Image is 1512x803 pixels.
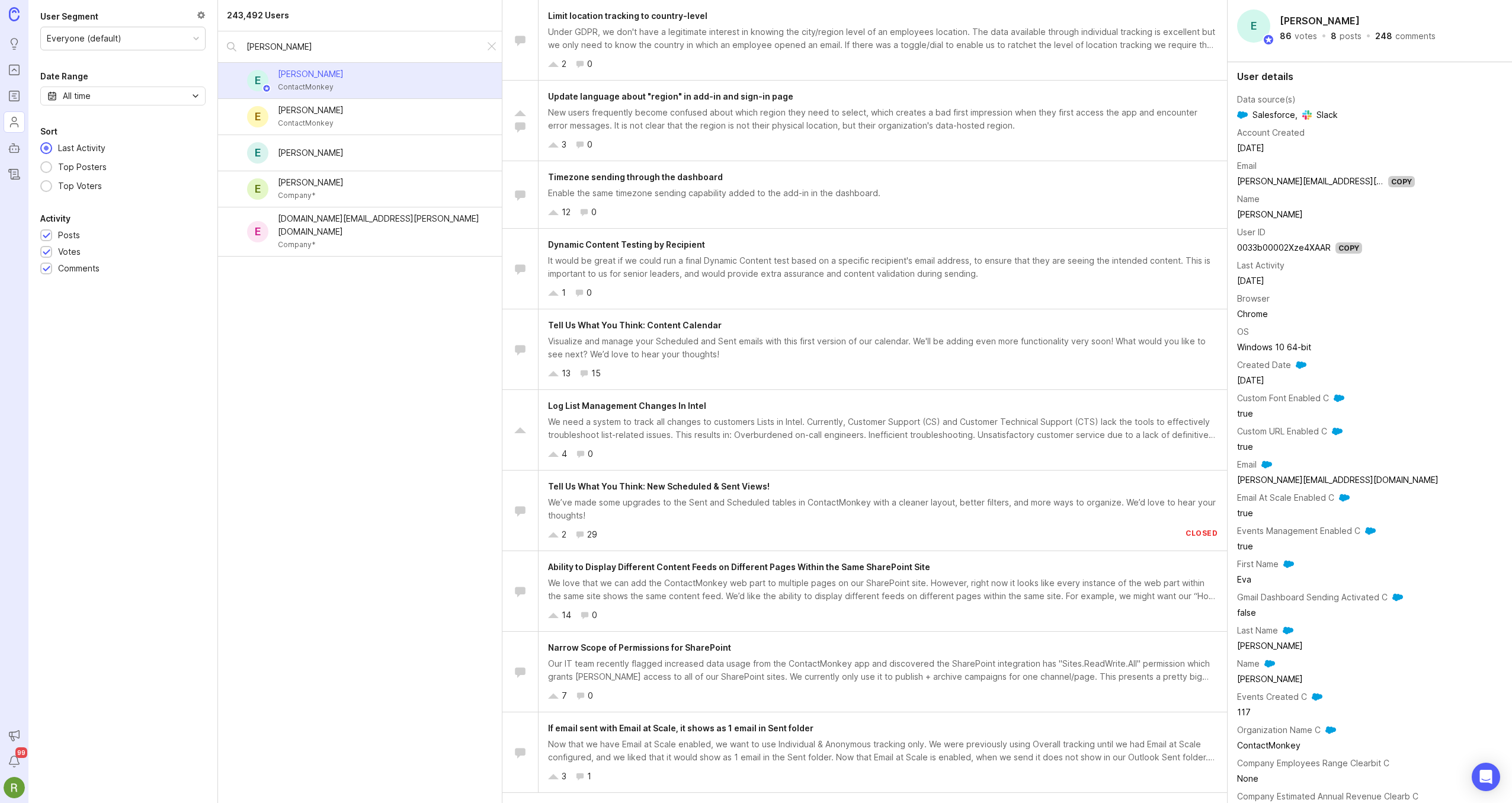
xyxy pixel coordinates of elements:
[562,447,567,460] div: 4
[4,725,25,746] button: Announcements
[1237,558,1279,571] div: First Name
[1263,34,1274,46] img: member badge
[247,178,268,200] div: E
[246,40,476,53] input: Search by name...
[548,91,793,101] span: Update language about "region" in add-in and sign-in page
[4,111,25,133] a: Users
[548,239,705,249] span: Dynamic Content Testing by Recipient
[262,84,271,93] img: member badge
[1237,9,1270,43] div: E
[1264,658,1275,669] img: Salesforce logo
[562,367,571,380] div: 13
[1302,108,1338,121] span: Slack
[562,689,567,702] div: 7
[1237,226,1266,239] div: User ID
[278,117,344,130] div: ContactMonkey
[548,577,1218,603] div: We love that we can add the ContactMonkey web part to multiple pages on our SharePoint site. Howe...
[1237,72,1503,81] div: User details
[548,335,1218,361] div: Visualize and manage your Scheduled and Sent emails with this first version of our calendar. We'l...
[1332,426,1343,437] img: Salesforce logo
[1237,540,1439,553] div: true
[278,212,483,238] div: [DOMAIN_NAME][EMAIL_ADDRESS][PERSON_NAME][DOMAIN_NAME]
[562,206,571,219] div: 12
[1237,440,1439,453] div: true
[1237,407,1439,420] div: true
[1331,32,1337,40] div: 8
[186,91,205,101] svg: toggle icon
[15,747,27,758] span: 99
[247,70,268,91] div: E
[4,164,25,185] a: Changelog
[1325,725,1336,735] img: Salesforce logo
[1237,392,1329,405] div: Custom Font Enabled C
[58,229,80,242] div: Posts
[1237,606,1439,619] div: false
[227,9,289,22] div: 243,492 Users
[278,81,344,94] div: ContactMonkey
[1295,32,1317,40] div: votes
[1340,32,1362,40] div: posts
[1237,126,1305,139] div: Account Created
[278,68,344,81] div: [PERSON_NAME]
[591,206,597,219] div: 0
[587,770,591,783] div: 1
[1392,592,1403,603] img: Salesforce logo
[1237,207,1439,222] td: [PERSON_NAME]
[562,286,566,299] div: 1
[52,161,113,174] div: Top Posters
[1237,724,1321,737] div: Organization Name C
[47,32,121,45] div: Everyone (default)
[548,642,731,652] span: Narrow Scope of Permissions for SharePoint
[1365,32,1372,40] div: ·
[1237,159,1257,172] div: Email
[4,33,25,55] a: Ideas
[1321,32,1327,40] div: ·
[1302,110,1312,120] img: Slack logo
[548,320,722,330] span: Tell Us What You Think: Content Calendar
[4,751,25,772] button: Notifications
[52,142,111,155] div: Last Activity
[548,172,723,182] span: Timezone sending through the dashboard
[1237,176,1439,186] a: [PERSON_NAME][EMAIL_ADDRESS][DOMAIN_NAME]
[1237,359,1291,372] div: Created Date
[247,142,268,164] div: E
[1237,375,1264,385] time: [DATE]
[9,7,20,21] img: Canny Home
[548,106,1218,132] div: New users frequently become confused about which region they need to select, which creates a bad ...
[1237,739,1439,752] div: ContactMonkey
[1365,526,1376,536] img: Salesforce logo
[1277,12,1362,30] h2: [PERSON_NAME]
[1186,528,1218,541] div: closed
[1388,176,1415,187] div: Copy
[1237,259,1284,272] div: Last Activity
[502,309,1227,390] a: Tell Us What You Think: Content CalendarVisualize and manage your Scheduled and Sent emails with ...
[1237,491,1334,504] div: Email At Scale Enabled C
[1237,639,1439,652] div: [PERSON_NAME]
[1237,241,1331,254] div: 0033b00002Xze4XAAR
[592,609,597,622] div: 0
[562,770,566,783] div: 3
[548,25,1218,52] div: Under GDPR, we don't have a legitimate interest in knowing the city/region level of an employees ...
[1395,32,1436,40] div: comments
[278,176,344,189] div: [PERSON_NAME]
[502,161,1227,229] a: Timezone sending through the dashboardEnable the same timezone sending capability added to the ad...
[1237,624,1278,637] div: Last Name
[1237,524,1360,538] div: Events Management Enabled C
[1237,706,1439,719] div: 117
[52,180,108,193] div: Top Voters
[278,104,344,117] div: [PERSON_NAME]
[1237,690,1307,703] div: Events Created C
[1472,763,1500,791] div: Open Intercom Messenger
[548,657,1218,683] div: Our IT team recently flagged increased data usage from the ContactMonkey app and discovered the S...
[1237,110,1248,120] img: Salesforce logo
[562,528,566,541] div: 2
[1237,193,1260,206] div: Name
[1237,673,1439,686] div: [PERSON_NAME]
[1375,32,1392,40] div: 248
[502,471,1227,551] a: Tell Us What You Think: New Scheduled & Sent Views!We’ve made some upgrades to the Sent and Sched...
[562,138,566,151] div: 3
[1237,790,1418,803] div: Company Estimated Annual Revenue Clearb C
[1280,32,1292,40] div: 86
[548,562,930,572] span: Ability to Display Different Content Feeds on Different Pages Within the Same SharePoint Site
[278,189,344,202] div: Company*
